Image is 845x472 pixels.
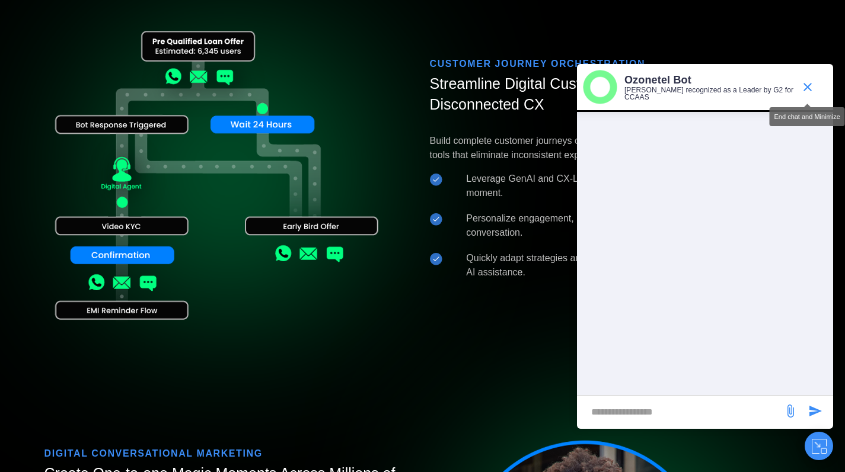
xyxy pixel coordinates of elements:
img: header [583,70,617,104]
p: Build complete customer journeys on our omnichannel platform with intuitive, low-code tools that ... [430,134,801,162]
span: end chat or minimize [796,75,820,99]
li: Quickly adapt strategies and improve digital customer experience with real-time AI assistance. [430,251,801,280]
p: Ozonetel Bot [624,73,795,87]
div: CUSTOMER JOURNEY ORCHESTRATION [430,57,801,71]
p: [PERSON_NAME] recognized as a Leader by G2 for CCAAS [624,86,795,101]
button: Close chat [805,432,833,460]
span: send message [779,399,802,423]
li: Leverage GenAI and CX-LLM to deliver the perfect experience at the right moment. [430,172,801,200]
h3: Streamline Digital Customer Journeys & Eliminate Disconnected CX [430,73,801,120]
li: Personalize engagement, at scale, and increase the effectiveness of every conversation. [430,211,801,240]
div: DIGITAL CONVERSATIONAL MARKETING [44,447,416,461]
div: new-msg-input [583,402,777,423]
div: End chat and Minimize [770,107,845,126]
span: send message [803,399,827,423]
